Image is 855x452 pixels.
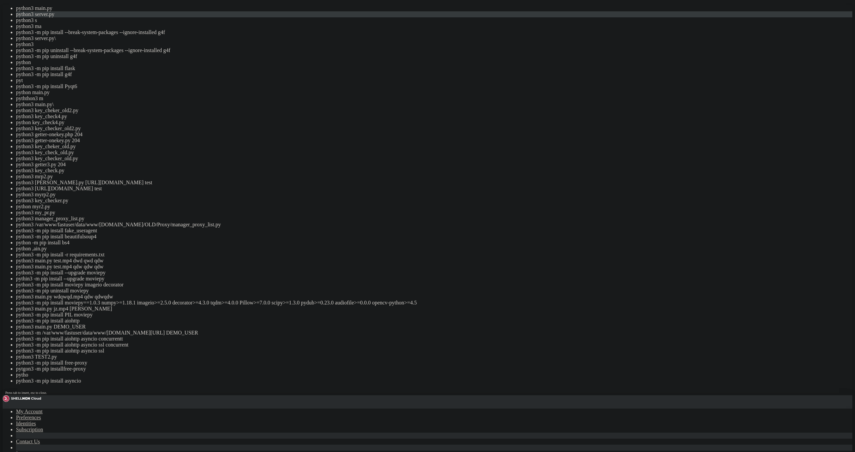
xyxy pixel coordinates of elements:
[3,19,767,25] x-row: Welcome!
[3,136,767,142] x-row: ###########################################################################
[16,234,852,240] li: python3 -m pip install beautifulsoup4
[16,336,852,342] li: python3 -m pip install aiohttp asyncio concurrentt
[16,198,852,204] li: python3 key_checker.py
[16,409,43,414] a: My Account
[16,77,852,83] li: pyt
[3,395,41,402] img: Shellngn
[16,312,852,318] li: python3 -m pip install PIL moviepy
[16,421,36,426] a: Identities
[16,29,852,35] li: python3 -m pip install --break-system-packages --ignore-installed g4f
[48,41,96,47] span: Ubuntu 22.04.5 LTS
[3,97,767,103] x-row: /etc/apache2/fastpanel2-available
[3,114,104,119] span: You may do that in your control panel.
[16,150,852,156] li: python3 key_check_old.py
[16,210,852,216] li: python3 my_pr.py
[16,120,852,126] li: python key_check4.py
[16,17,852,23] li: python3 s
[3,119,767,125] x-row: ===========================================================================
[72,30,96,36] span: FASTPANEL
[3,91,767,97] x-row: /etc/nginx/fastpanel2-available
[16,95,852,101] li: pyththon3 m
[16,270,852,276] li: python3 -m pip install --upgrade moviepy
[16,204,852,210] li: python myr2.py
[16,192,852,198] li: python3 myrp2.py
[16,174,852,180] li: python3 mrp2.py
[16,222,852,228] li: python3 /var/www/fastuser/data/www/[DOMAIN_NAME]/OLD/Proxy/manager_proxy_list.py
[16,240,852,246] li: python -m pip install bs4
[16,53,852,59] li: python3 -m pip uninstall g4f
[16,342,852,348] li: python3 -m pip install aiohttp asyncio ssl concurrent
[3,41,767,47] x-row: Operating System:
[3,80,767,86] x-row: By default configuration files can be found in the following directories:
[3,91,19,97] span: NGINX:
[16,348,852,354] li: python3 -m pip install aiohttp asyncio ssl
[3,64,40,69] span: [TECHNICAL_ID]
[16,439,40,444] a: Contact Us
[16,415,41,420] a: Preferences
[16,101,852,107] li: python3 main.py\
[16,318,852,324] li: python3 -m pip install aiohttp
[16,288,852,294] li: python3 -m pip uninstall moviepy
[3,97,24,102] span: APACHE2:
[16,306,852,312] li: python3 main.py jz.mp4 [PERSON_NAME]
[16,35,852,41] li: python3 server.py\
[3,30,767,36] x-row: This server is captured by control panel.
[3,14,767,19] x-row: ###########################################################################
[16,300,852,306] li: python3 -m pip install moviepy==1.0.3 numpy>=1.18.1 imageio>=2.5.0 decorator>=4.3.0 tqdm>=4.0.0 P...
[16,186,852,192] li: python3 [URL][DOMAIN_NAME] test
[16,11,852,17] li: python3 server.py
[16,144,852,150] li: python3 key_cheker_old.py
[3,130,767,136] x-row: 21:26:11 up 84 days, 19:54, 1 user, load average: 0.39, 0.22, 0.23
[16,107,852,114] li: python3 key_cheker_old2.py
[16,354,852,360] li: python3 TEST2.py
[16,23,852,29] li: python3 ma
[16,294,852,300] li: python3 main.py wdqwqd.mp4 qdw qdwqdw
[16,246,852,252] li: python ,ain.py
[16,162,852,168] li: python3 getter3.py 204
[16,59,852,65] li: python
[16,132,852,138] li: python3 getter-onekey.php 204
[16,47,852,53] li: python3 -m pip uninstall --break-system-packages --ignore-installed g4f
[16,372,852,378] li: pytho
[16,378,852,384] li: python3 -m pip install asyncio
[16,65,852,71] li: python3 -m pip install flask
[16,330,852,336] li: python3 -m /var/www/fastuser/data/www/[DOMAIN_NAME][URL] DEMO_USER
[16,168,852,174] li: python3 key_check.py
[3,75,767,80] x-row: ===========================================================================
[16,228,852,234] li: python3 -m pip install fake_useragent
[16,427,43,432] a: Subscription
[16,324,852,330] li: python3 main.py DEMO_USER
[3,3,767,8] x-row: Last login: [DATE] from [TECHNICAL_ID]
[16,264,852,270] li: python3 main.py test.mp4 qdw qdw qdw
[16,71,852,77] li: python3 -m pip install g4f
[3,47,767,53] x-row: ===========================================================================
[16,366,852,372] li: pytgon3 -m pip installfree-proxy
[16,180,852,186] li: python3 [PERSON_NAME].py [URL][DOMAIN_NAME] test
[16,360,852,366] li: python3 -m pip install free-proxy
[5,391,47,395] span: Press tab to insert, esc to close.
[16,216,852,222] li: python3 manager_proxy_list.py
[107,147,110,153] div: (37, 26)
[3,53,767,58] x-row: IPv4:
[16,282,852,288] li: python3 -m pip install moviepy imageio decorator
[16,258,852,264] li: python3 main.py test.mp4 dwd qwd qdw
[3,108,131,114] span: Please do not edit configuration files manually.
[16,276,852,282] li: pythin3 -m pip install --upgrade moviepy
[16,126,852,132] li: python3 key_checker_old2.py
[16,83,852,89] li: python3 -m pip install Pyqt6
[16,89,852,95] li: python main.py
[16,5,852,11] li: python3 main.py
[16,156,852,162] li: python3 key_checker_old.py
[16,252,852,258] li: python3 -m pip install -r requirements.txt
[16,41,852,47] li: python3
[16,138,852,144] li: python3 getter-onekey.py 204
[3,142,767,147] x-row: root@rostishkatv:~# cd epg_generator
[3,147,767,153] x-row: root@rostishkatv:~/epg_generator# pyt
[16,114,852,120] li: python3 key_check4.py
